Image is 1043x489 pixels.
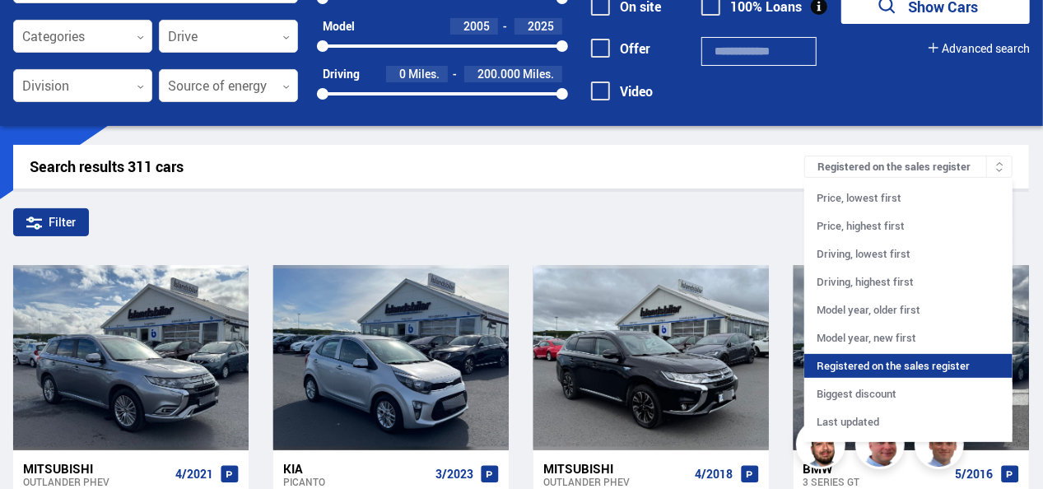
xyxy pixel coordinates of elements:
div: Biggest discount [804,382,1012,406]
div: Picanto [283,476,429,487]
div: Model year, older first [804,298,1012,322]
div: Mitsubishi [543,461,689,476]
img: FbJEzSuNWCJXmdc-.webp [917,422,966,472]
div: Price, highest first [804,214,1012,238]
div: Driving, lowest first [804,242,1012,266]
div: Search results 311 cars [30,158,804,175]
span: 5/2016 [956,468,994,481]
div: Last updated [804,410,1012,434]
div: Registered on the sales register [804,354,1012,378]
font: Filter [49,216,76,229]
button: Open LiveChat chat widget [13,7,63,56]
span: 4/2021 [175,468,213,481]
div: Model year, new first [804,326,1012,350]
font: Registered on the sales register [817,161,971,173]
div: 3 series GT [803,476,949,487]
span: 4/2018 [696,468,733,481]
font: Offer [620,40,650,58]
div: Kia [283,461,429,476]
div: Outlander PHEV [23,476,169,487]
font: Video [620,82,653,100]
div: Driving [323,68,360,81]
div: Price, lowest first [804,186,1012,210]
div: Model [323,20,355,33]
span: 2025 [528,18,554,34]
img: siFngHWaQ9KaOqBr.png [858,422,907,472]
span: Miles. [408,68,440,81]
span: Miles. [523,68,554,81]
font: Advanced search [942,40,1030,56]
img: nhp88E3Fdnt1Opn2.png [799,422,848,472]
span: 0 [399,66,406,81]
span: 3/2023 [435,468,473,481]
div: Mitsubishi [23,461,169,476]
div: Outlander PHEV [543,476,689,487]
span: 2005 [463,18,490,34]
button: Advanced search [929,42,1030,55]
span: 200.000 [477,66,520,81]
div: Driving, highest first [804,270,1012,294]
